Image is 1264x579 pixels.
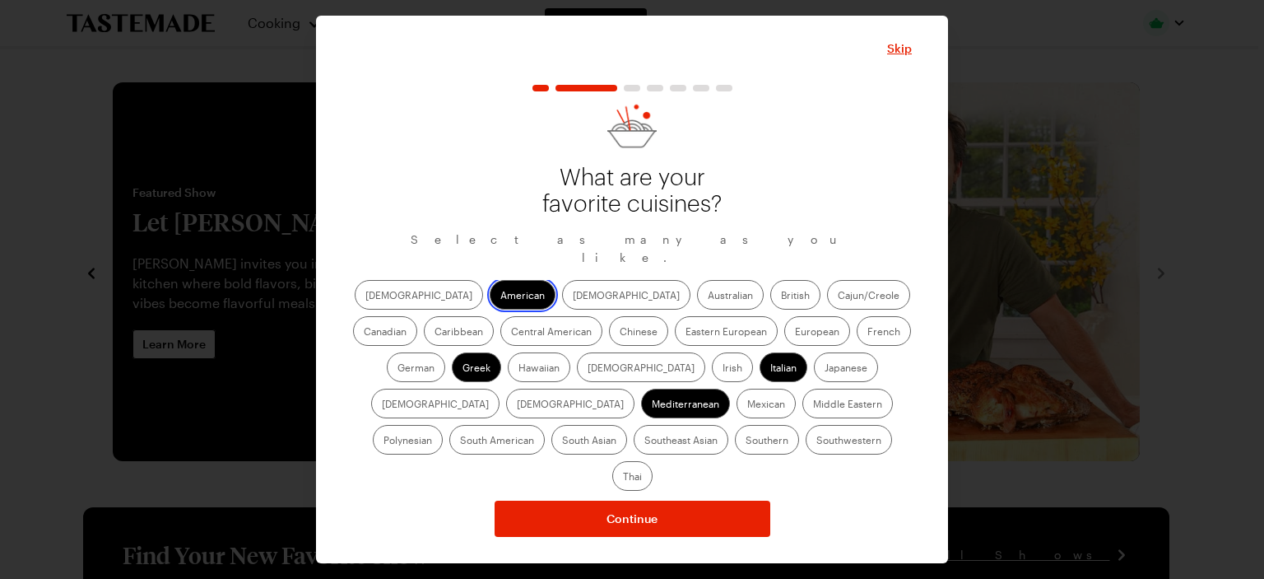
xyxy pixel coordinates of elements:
[827,280,910,310] label: Cajun/Creole
[506,389,634,418] label: [DEMOGRAPHIC_DATA]
[697,280,764,310] label: Australian
[784,316,850,346] label: European
[355,280,483,310] label: [DEMOGRAPHIC_DATA]
[371,389,500,418] label: [DEMOGRAPHIC_DATA]
[508,353,570,382] label: Hawaiian
[735,425,799,455] label: Southern
[814,353,878,382] label: Japanese
[373,425,443,455] label: Polynesian
[770,280,820,310] label: British
[352,231,912,267] p: Select as many as you like.
[562,280,690,310] label: [DEMOGRAPHIC_DATA]
[712,353,753,382] label: Irish
[452,353,501,382] label: Greek
[551,425,627,455] label: South Asian
[495,501,770,537] button: NextStepButton
[500,316,602,346] label: Central American
[606,511,658,527] span: Continue
[760,353,807,382] label: Italian
[577,353,705,382] label: [DEMOGRAPHIC_DATA]
[353,316,417,346] label: Canadian
[641,389,730,418] label: Mediterranean
[887,40,912,57] span: Skip
[675,316,778,346] label: Eastern European
[387,353,445,382] label: German
[609,316,668,346] label: Chinese
[887,40,912,57] button: Close
[490,280,555,310] label: American
[806,425,892,455] label: Southwestern
[634,425,728,455] label: Southeast Asian
[612,461,653,491] label: Thai
[533,165,731,217] p: What are your favorite cuisines?
[737,389,796,418] label: Mexican
[424,316,494,346] label: Caribbean
[449,425,545,455] label: South American
[802,389,893,418] label: Middle Eastern
[857,316,911,346] label: French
